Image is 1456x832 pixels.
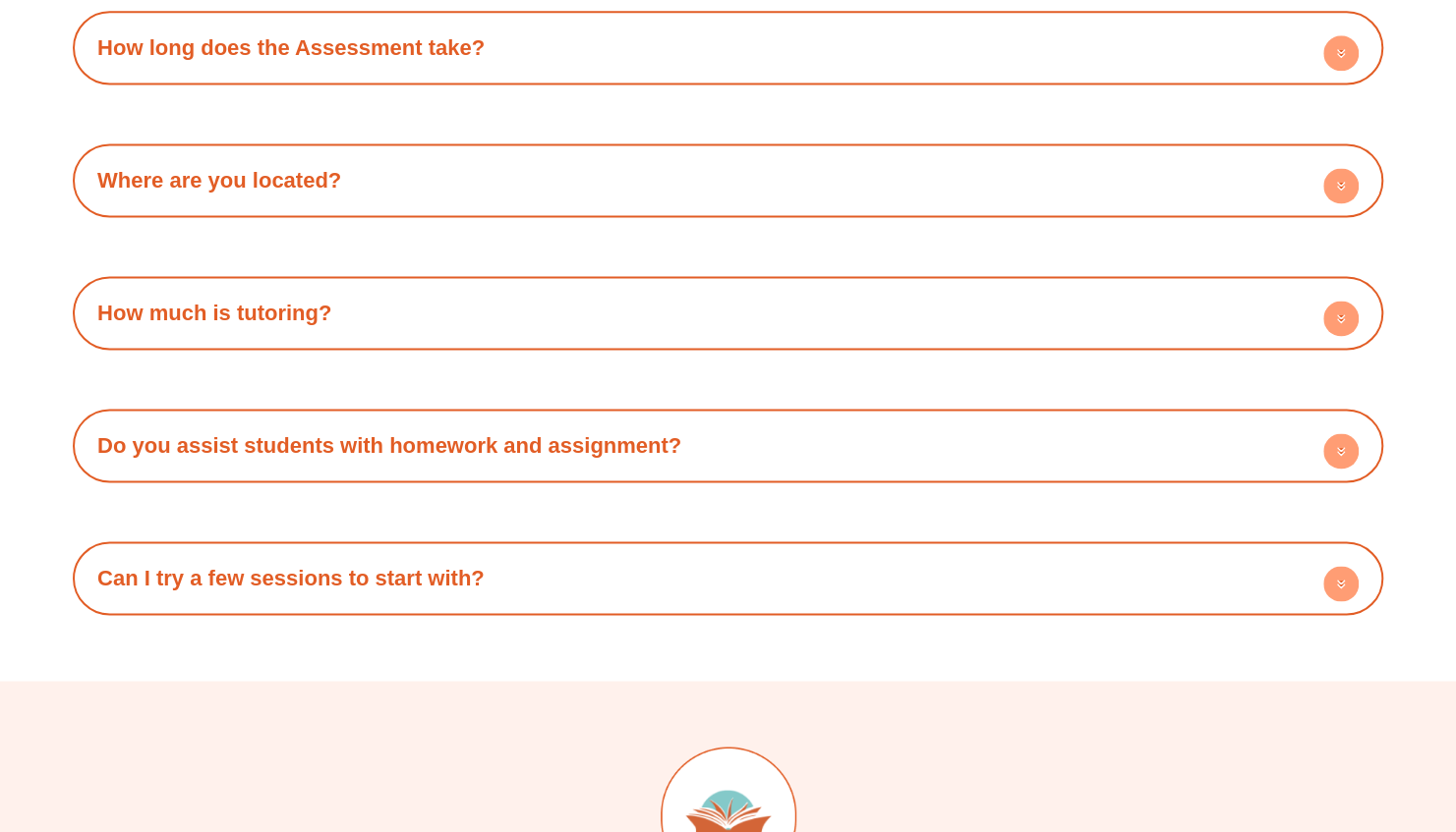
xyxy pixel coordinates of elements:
[97,301,331,325] a: How much is tutoring?
[97,35,485,60] a: How long does the Assessment take?
[83,286,1373,340] div: How much is tutoring?
[83,418,1373,472] h4: Do you assist students with homework and assignment?
[1129,610,1456,832] iframe: Chat Widget
[97,566,485,590] a: Can I try a few sessions to start with?
[83,21,1373,75] div: How long does the Assessment take?
[83,153,1373,207] h4: Where are you located?
[83,551,1373,605] h4: Can I try a few sessions to start with?
[97,433,681,458] a: Do you assist students with homework and assignment?
[97,168,341,193] a: Where are you located?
